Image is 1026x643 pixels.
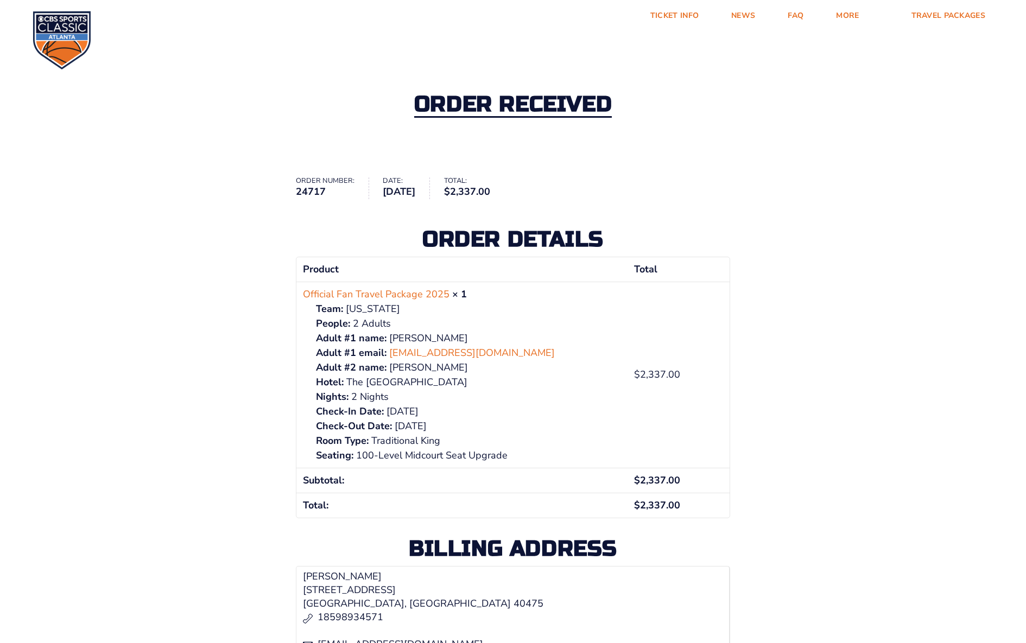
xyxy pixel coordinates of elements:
[303,610,723,624] p: 18598934571
[316,302,621,316] p: [US_STATE]
[316,316,621,331] p: 2 Adults
[316,360,387,375] strong: Adult #2 name:
[634,499,680,512] span: 2,337.00
[383,177,430,199] li: Date:
[296,177,369,199] li: Order number:
[316,302,343,316] strong: Team:
[634,474,680,487] span: 2,337.00
[316,419,621,434] p: [DATE]
[296,468,628,493] th: Subtotal:
[383,184,415,199] strong: [DATE]
[316,360,621,375] p: [PERSON_NAME]
[634,368,680,381] bdi: 2,337.00
[316,419,392,434] strong: Check-Out Date:
[316,375,621,390] p: The [GEOGRAPHIC_DATA]
[296,493,628,518] th: Total:
[296,184,354,199] strong: 24717
[33,11,91,69] img: CBS Sports Classic
[628,257,730,282] th: Total
[414,93,612,118] h2: Order received
[316,448,621,463] p: 100-Level Midcourt Seat Upgrade
[316,404,621,419] p: [DATE]
[444,185,450,198] span: $
[452,288,467,301] strong: × 1
[316,404,384,419] strong: Check-In Date:
[296,257,628,282] th: Product
[389,346,555,360] a: [EMAIL_ADDRESS][DOMAIN_NAME]
[316,346,387,360] strong: Adult #1 email:
[316,331,387,346] strong: Adult #1 name:
[316,331,621,346] p: [PERSON_NAME]
[316,390,349,404] strong: Nights:
[296,228,730,250] h2: Order details
[303,287,449,302] a: Official Fan Travel Package 2025
[316,390,621,404] p: 2 Nights
[296,538,730,559] h2: Billing address
[316,434,369,448] strong: Room Type:
[444,177,504,199] li: Total:
[316,434,621,448] p: Traditional King
[316,316,350,331] strong: People:
[316,375,344,390] strong: Hotel:
[316,448,353,463] strong: Seating:
[444,185,490,198] bdi: 2,337.00
[634,368,640,381] span: $
[634,499,640,512] span: $
[634,474,640,487] span: $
